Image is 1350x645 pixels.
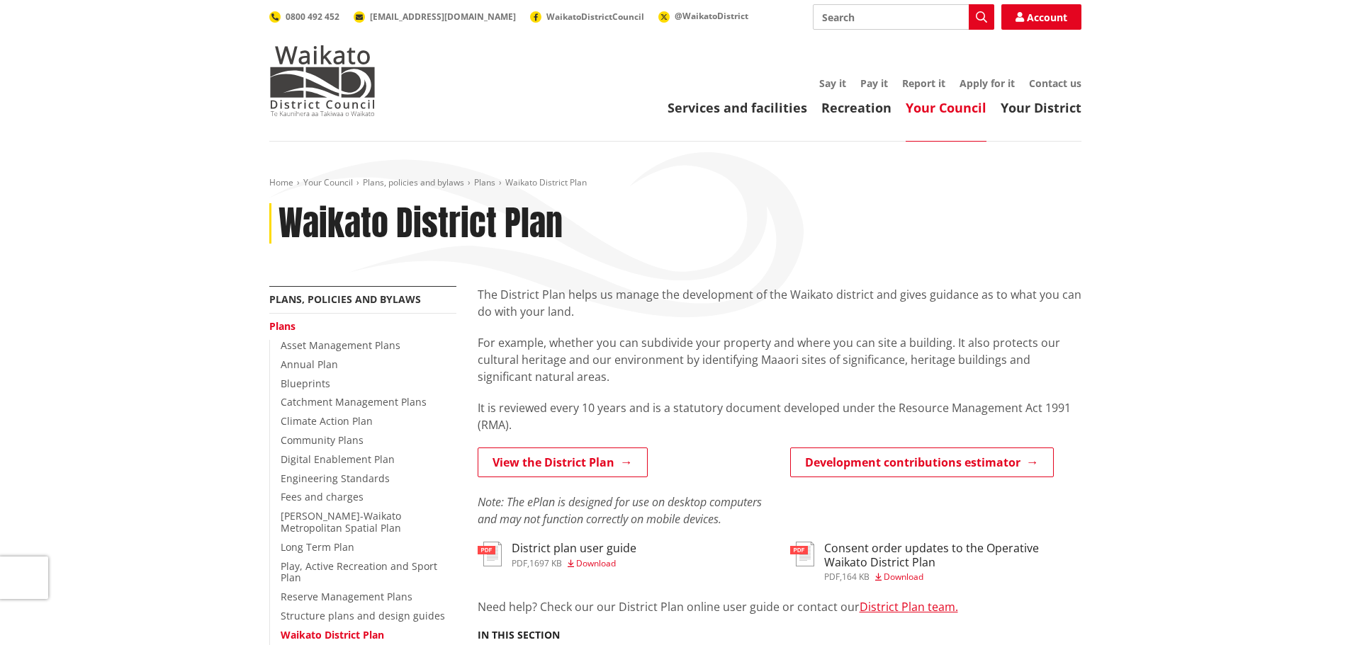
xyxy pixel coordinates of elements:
a: Account [1001,4,1081,30]
a: Climate Action Plan [281,414,373,428]
p: For example, whether you can subdivide your property and where you can site a building. It also p... [478,334,1081,385]
img: Waikato District Council - Te Kaunihera aa Takiwaa o Waikato [269,45,376,116]
a: Plans, policies and bylaws [363,176,464,188]
a: Annual Plan [281,358,338,371]
p: Need help? Check our our District Plan online user guide or contact our [478,598,1081,615]
a: Plans [269,319,296,333]
a: Consent order updates to the Operative Waikato District Plan pdf,164 KB Download [790,542,1081,581]
h1: Waikato District Plan [279,203,563,244]
a: Report it [902,76,945,90]
a: Waikato District Plan [281,628,384,641]
a: Your Council [303,176,353,188]
span: [EMAIL_ADDRESS][DOMAIN_NAME] [370,11,516,23]
a: District Plan team. [860,599,958,615]
a: Pay it [860,76,888,90]
a: Asset Management Plans [281,338,400,352]
a: Apply for it [960,76,1015,90]
a: District plan user guide pdf,1697 KB Download [478,542,636,567]
a: Engineering Standards [281,472,390,485]
span: 0800 492 452 [286,11,339,23]
nav: breadcrumb [269,177,1081,189]
h5: In this section [478,629,560,641]
a: Reserve Management Plans [281,590,412,603]
em: Note: The ePlan is designed for use on desktop computers and may not function correctly on mobile... [478,494,762,527]
a: Contact us [1029,76,1081,90]
a: Plans [474,176,495,188]
a: Structure plans and design guides [281,609,445,622]
a: Long Term Plan [281,540,354,554]
p: It is reviewed every 10 years and is a statutory document developed under the Resource Management... [478,399,1081,433]
a: WaikatoDistrictCouncil [530,11,644,23]
span: pdf [824,571,840,583]
span: @WaikatoDistrict [675,10,748,22]
a: Community Plans [281,433,364,447]
a: Fees and charges [281,490,364,503]
a: Catchment Management Plans [281,395,427,409]
a: Play, Active Recreation and Sport Plan [281,559,437,585]
a: Development contributions estimator [790,447,1054,477]
a: Digital Enablement Plan [281,452,395,466]
a: Say it [819,76,846,90]
a: Recreation [821,99,891,116]
span: WaikatoDistrictCouncil [546,11,644,23]
span: Download [576,557,616,569]
p: The District Plan helps us manage the development of the Waikato district and gives guidance as t... [478,286,1081,320]
a: View the District Plan [478,447,648,477]
span: 1697 KB [529,557,562,569]
a: [PERSON_NAME]-Waikato Metropolitan Spatial Plan [281,509,401,535]
a: 0800 492 452 [269,11,339,23]
a: [EMAIL_ADDRESS][DOMAIN_NAME] [354,11,516,23]
a: Home [269,176,293,188]
input: Search input [813,4,994,30]
h3: Consent order updates to the Operative Waikato District Plan [824,542,1081,569]
a: @WaikatoDistrict [658,10,748,22]
span: Download [884,571,923,583]
img: document-pdf.svg [790,542,814,566]
div: , [512,559,636,568]
span: pdf [512,557,527,569]
span: 164 KB [842,571,870,583]
img: document-pdf.svg [478,542,502,566]
a: Your Council [906,99,986,116]
div: , [824,573,1081,581]
h3: District plan user guide [512,542,636,555]
a: Plans, policies and bylaws [269,292,421,306]
a: Blueprints [281,377,330,390]
a: Your District [1001,99,1081,116]
span: Waikato District Plan [505,176,587,188]
a: Services and facilities [668,99,807,116]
